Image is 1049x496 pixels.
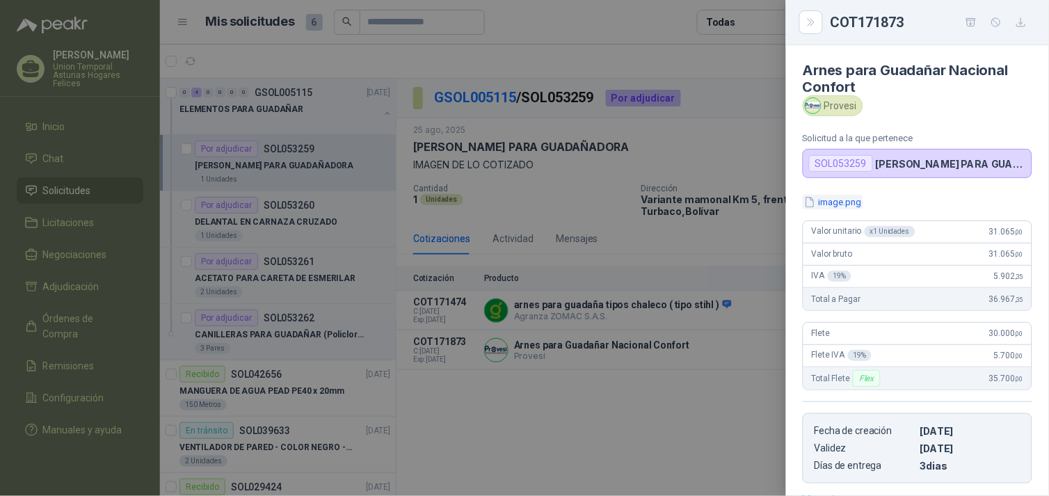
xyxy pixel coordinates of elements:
[1015,250,1023,258] span: ,00
[920,460,1020,472] p: 3 dias
[803,133,1032,143] p: Solicitud a la que pertenece
[815,425,915,437] p: Fecha de creación
[812,328,830,338] span: Flete
[803,195,863,209] button: image.png
[812,226,915,237] span: Valor unitario
[803,14,819,31] button: Close
[812,294,860,304] span: Total a Pagar
[828,271,852,282] div: 19 %
[994,351,1023,360] span: 5.700
[989,374,1023,383] span: 35.700
[831,11,1032,33] div: COT171873
[809,155,873,172] div: SOL053259
[920,425,1020,437] p: [DATE]
[1015,273,1023,280] span: ,35
[1015,352,1023,360] span: ,00
[812,370,883,387] span: Total Flete
[815,442,915,454] p: Validez
[1015,330,1023,337] span: ,00
[812,350,872,361] span: Flete IVA
[803,95,863,116] div: Provesi
[920,442,1020,454] p: [DATE]
[1015,228,1023,236] span: ,00
[876,158,1026,170] p: [PERSON_NAME] PARA GUADAÑADORA
[865,226,915,237] div: x 1 Unidades
[803,62,1032,95] h4: Arnes para Guadañar Nacional Confort
[806,98,821,113] img: Company Logo
[994,271,1023,281] span: 5.902
[812,249,852,259] span: Valor bruto
[989,249,1023,259] span: 31.065
[1015,375,1023,383] span: ,00
[1015,296,1023,303] span: ,35
[812,271,851,282] span: IVA
[815,460,915,472] p: Días de entrega
[853,370,880,387] div: Flex
[848,350,872,361] div: 19 %
[989,328,1023,338] span: 30.000
[989,227,1023,237] span: 31.065
[989,294,1023,304] span: 36.967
